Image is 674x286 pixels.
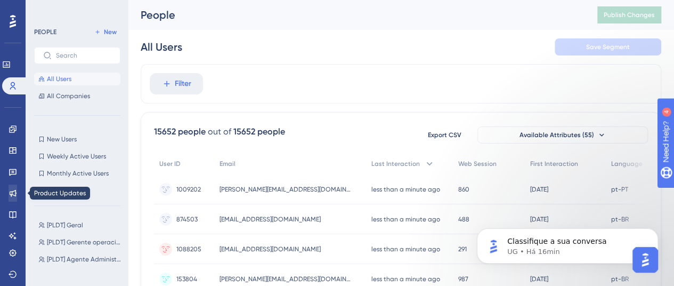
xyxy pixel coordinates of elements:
[34,133,120,146] button: New Users
[34,236,127,249] button: [PLDT] Gerente operacional
[34,219,127,232] button: [PLDT] Geral
[141,7,571,22] div: People
[34,28,56,36] div: PEOPLE
[34,253,127,266] button: [PLDT] Agente Administrativo
[220,185,353,194] span: [PERSON_NAME][EMAIL_ADDRESS][DOMAIN_NAME]
[34,73,120,85] button: All Users
[47,255,123,264] span: [PLDT] Agente Administrativo
[461,206,674,281] iframe: Intercom notifications mensagem
[371,186,440,193] time: less than a minute ago
[458,275,468,283] span: 987
[176,185,201,194] span: 1009202
[34,150,120,163] button: Weekly Active Users
[47,92,90,100] span: All Companies
[47,169,109,178] span: Monthly Active Users
[458,245,467,253] span: 291
[233,125,285,138] div: 15652 people
[586,43,630,51] span: Save Segment
[371,275,440,283] time: less than a minute ago
[141,39,182,54] div: All Users
[530,160,578,168] span: First Interaction
[176,215,198,224] span: 874503
[150,73,203,94] button: Filter
[154,125,206,138] div: 15652 people
[371,160,420,168] span: Last Interaction
[47,135,77,144] span: New Users
[208,125,231,138] div: out of
[34,184,120,197] button: Inactive Users
[34,167,120,180] button: Monthly Active Users
[220,275,353,283] span: [PERSON_NAME][EMAIL_ADDRESS][DOMAIN_NAME]
[418,126,471,144] button: Export CSV
[104,28,117,36] span: New
[47,75,71,83] span: All Users
[176,275,197,283] span: 153804
[175,77,191,90] span: Filter
[74,5,77,14] div: 4
[47,186,88,195] span: Inactive Users
[530,275,548,283] time: [DATE]
[611,185,628,194] span: pt-PT
[220,245,321,253] span: [EMAIL_ADDRESS][DOMAIN_NAME]
[47,221,83,229] span: [PLDT] Geral
[56,52,111,59] input: Search
[519,131,594,139] span: Available Attributes (55)
[91,26,120,38] button: New
[428,131,461,139] span: Export CSV
[477,126,648,144] button: Available Attributes (55)
[458,215,469,224] span: 488
[611,160,643,168] span: Language
[159,160,181,168] span: User ID
[555,38,661,55] button: Save Segment
[604,11,655,19] span: Publish Changes
[220,215,321,224] span: [EMAIL_ADDRESS][DOMAIN_NAME]
[371,216,440,223] time: less than a minute ago
[371,245,440,253] time: less than a minute ago
[597,6,661,23] button: Publish Changes
[458,160,497,168] span: Web Session
[458,185,469,194] span: 860
[25,3,67,15] span: Need Help?
[176,245,201,253] span: 1088205
[530,186,548,193] time: [DATE]
[220,160,236,168] span: Email
[34,90,120,102] button: All Companies
[629,244,661,276] iframe: UserGuiding AI Assistant Launcher
[47,238,123,247] span: [PLDT] Gerente operacional
[47,152,106,161] span: Weekly Active Users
